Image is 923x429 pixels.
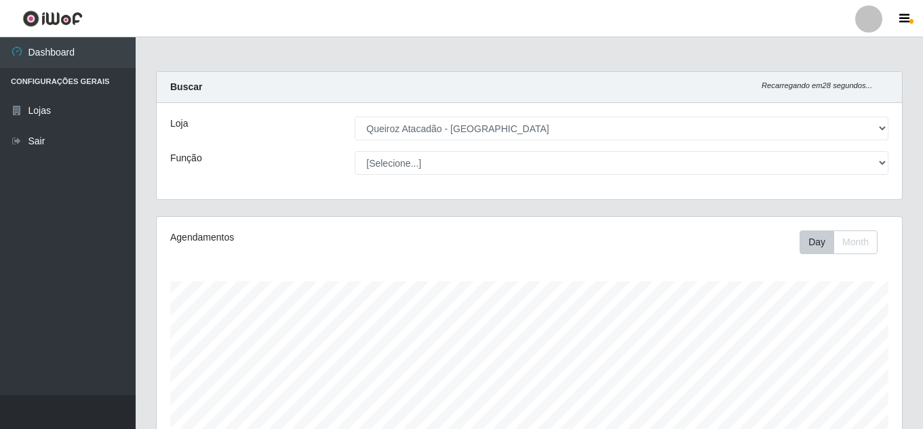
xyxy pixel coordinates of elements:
[800,230,878,254] div: First group
[170,117,188,131] label: Loja
[170,151,202,165] label: Função
[800,230,888,254] div: Toolbar with button groups
[833,230,878,254] button: Month
[762,81,872,89] i: Recarregando em 28 segundos...
[170,81,202,92] strong: Buscar
[22,10,83,27] img: CoreUI Logo
[170,230,458,245] div: Agendamentos
[800,230,834,254] button: Day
